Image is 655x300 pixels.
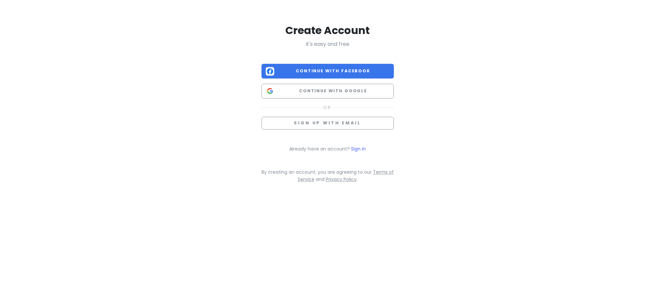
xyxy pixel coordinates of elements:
button: Continue with Facebook [261,64,394,79]
a: Privacy Policy [326,176,357,183]
img: Google logo [266,87,274,95]
p: By creating an account, you are agreeing to our and . [261,168,394,183]
button: Sign up with email [261,117,394,130]
a: Sign in [351,146,366,152]
button: Continue with Google [261,84,394,98]
p: Already have an account? [261,145,394,152]
a: Terms of Service [298,169,394,183]
span: Continue with Facebook [277,68,390,74]
img: Facebook logo [266,67,274,76]
h2: Create Account [261,24,394,37]
span: Continue with Google [277,88,390,94]
p: It's easy and free [261,40,394,48]
span: Sign up with email [294,120,361,126]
